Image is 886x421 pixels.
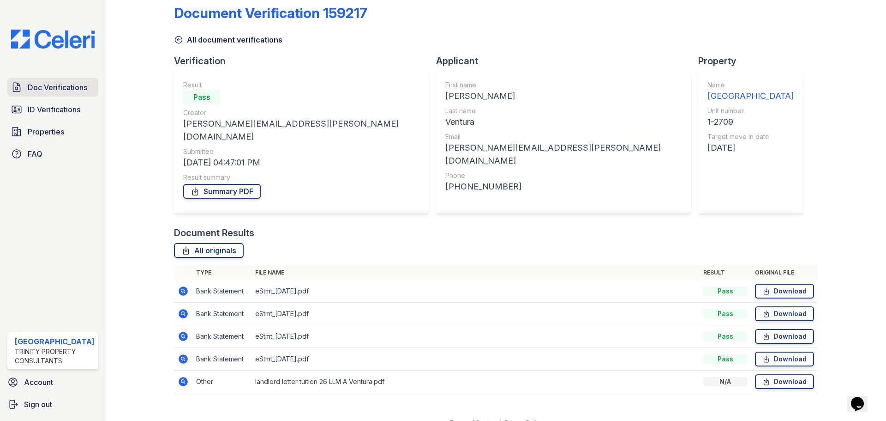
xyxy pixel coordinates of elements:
span: Sign out [24,399,52,410]
a: Doc Verifications [7,78,98,97]
th: Type [192,265,251,280]
a: Sign out [4,395,102,414]
span: ID Verifications [28,104,80,115]
div: Pass [703,354,748,364]
div: [PERSON_NAME] [445,90,682,103]
div: First name [445,80,682,90]
div: Last name [445,106,682,116]
th: Original file [751,265,818,280]
div: [GEOGRAPHIC_DATA] [15,336,95,347]
div: [DATE] 04:47:01 PM [183,156,419,169]
th: File name [251,265,700,280]
a: All originals [174,243,244,258]
div: Pass [183,90,220,104]
td: Bank Statement [192,348,251,371]
div: Email [445,132,682,141]
div: Submitted [183,147,419,156]
a: Download [755,374,814,389]
a: Properties [7,122,98,141]
div: [DATE] [707,141,794,154]
a: ID Verifications [7,100,98,119]
div: Result summary [183,173,419,182]
td: Bank Statement [192,325,251,348]
a: Download [755,329,814,344]
img: CE_Logo_Blue-a8612792a0a2168367f1c8372b55b34899dd931a85d93a1a3d3e32e68fde9ad4.png [4,30,102,49]
div: Pass [703,332,748,341]
a: Summary PDF [183,184,261,199]
th: Result [700,265,751,280]
a: Download [755,352,814,366]
div: Pass [703,309,748,318]
div: Verification [174,55,436,67]
div: Property [698,55,810,67]
a: Name [GEOGRAPHIC_DATA] [707,80,794,103]
div: Ventura [445,116,682,128]
div: [GEOGRAPHIC_DATA] [707,90,794,103]
div: N/A [703,377,748,386]
div: 1-2709 [707,116,794,128]
div: Applicant [436,55,698,67]
a: FAQ [7,145,98,163]
div: Pass [703,287,748,296]
td: eStmt_[DATE].pdf [251,325,700,348]
span: FAQ [28,148,42,159]
a: Download [755,306,814,321]
td: eStmt_[DATE].pdf [251,303,700,325]
div: Creator [183,108,419,117]
span: Doc Verifications [28,82,87,93]
div: Phone [445,171,682,180]
td: Bank Statement [192,280,251,303]
span: Properties [28,126,64,137]
div: [PERSON_NAME][EMAIL_ADDRESS][PERSON_NAME][DOMAIN_NAME] [445,141,682,167]
div: [PHONE_NUMBER] [445,180,682,193]
div: Target move in date [707,132,794,141]
td: Other [192,371,251,393]
td: eStmt_[DATE].pdf [251,280,700,303]
td: Bank Statement [192,303,251,325]
td: eStmt_[DATE].pdf [251,348,700,371]
iframe: chat widget [847,384,877,412]
div: Document Verification 159217 [174,5,367,21]
div: Document Results [174,226,254,239]
div: Unit number [707,106,794,116]
a: All document verifications [174,34,282,45]
a: Account [4,373,102,391]
span: Account [24,377,53,388]
div: Trinity Property Consultants [15,347,95,366]
a: Download [755,284,814,299]
div: [PERSON_NAME][EMAIL_ADDRESS][PERSON_NAME][DOMAIN_NAME] [183,117,419,143]
div: Result [183,80,419,90]
div: Name [707,80,794,90]
td: landlord letter tuition 26 LLM A Ventura.pdf [251,371,700,393]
